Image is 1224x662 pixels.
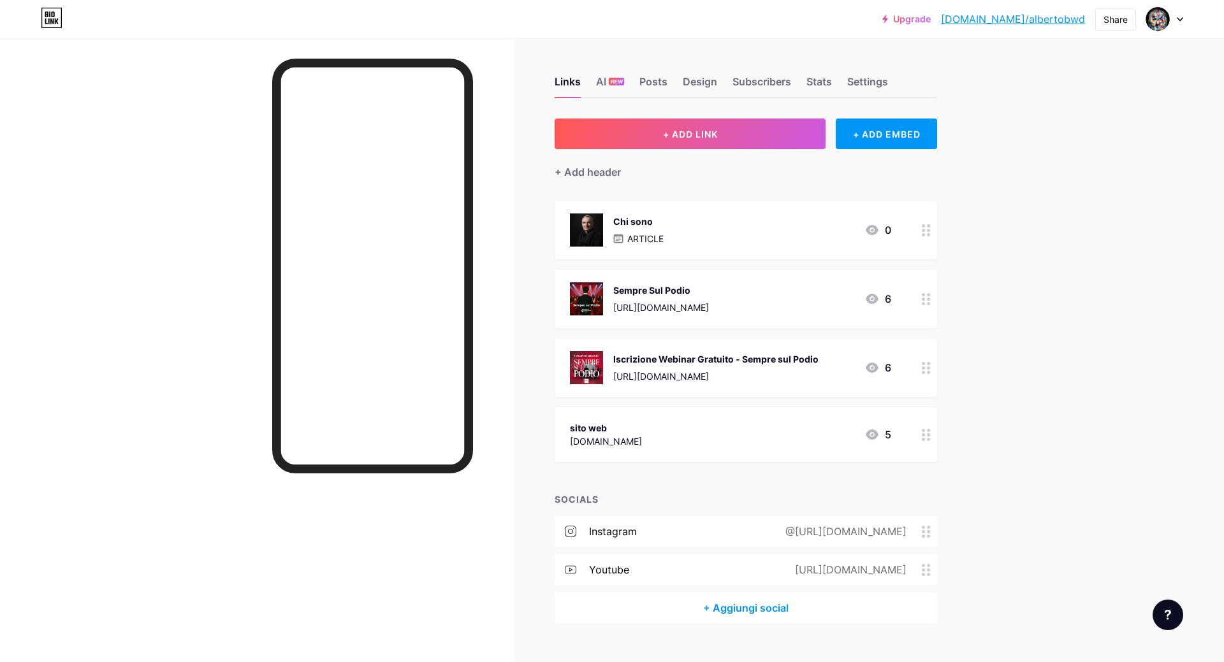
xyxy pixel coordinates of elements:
div: Chi sono [613,215,664,228]
div: + Add header [555,164,621,180]
div: 6 [864,360,891,375]
div: Subscribers [732,74,791,97]
button: + ADD LINK [555,119,826,149]
div: 5 [864,427,891,442]
span: NEW [611,78,623,85]
div: 0 [864,222,891,238]
div: Settings [847,74,888,97]
div: 6 [864,291,891,306]
div: youtube [589,562,629,577]
div: [URL][DOMAIN_NAME] [613,370,819,383]
div: AI [596,74,624,97]
a: Upgrade [882,14,931,24]
div: Iscrizione Webinar Gratuito - Sempre sul Podio [613,352,819,366]
a: [DOMAIN_NAME]/albertobwd [941,11,1085,27]
div: + ADD EMBED [836,119,937,149]
div: [URL][DOMAIN_NAME] [775,562,922,577]
img: Alberto Battistelli [1146,7,1170,31]
div: [DOMAIN_NAME] [570,435,642,448]
div: Stats [806,74,832,97]
div: [URL][DOMAIN_NAME] [613,301,709,314]
p: ARTICLE [627,232,664,245]
img: Chi sono [570,213,603,247]
div: Sempre Sul Podio [613,284,709,297]
div: Links [555,74,581,97]
img: Sempre Sul Podio [570,282,603,315]
div: Design [683,74,717,97]
div: @[URL][DOMAIN_NAME] [765,524,922,539]
div: Posts [639,74,667,97]
div: + Aggiungi social [555,593,937,623]
div: Share [1104,13,1128,26]
span: + ADD LINK [663,129,718,140]
img: Iscrizione Webinar Gratuito - Sempre sul Podio [570,351,603,384]
div: SOCIALS [555,493,937,506]
div: instagram [589,524,637,539]
div: sito web [570,421,642,435]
